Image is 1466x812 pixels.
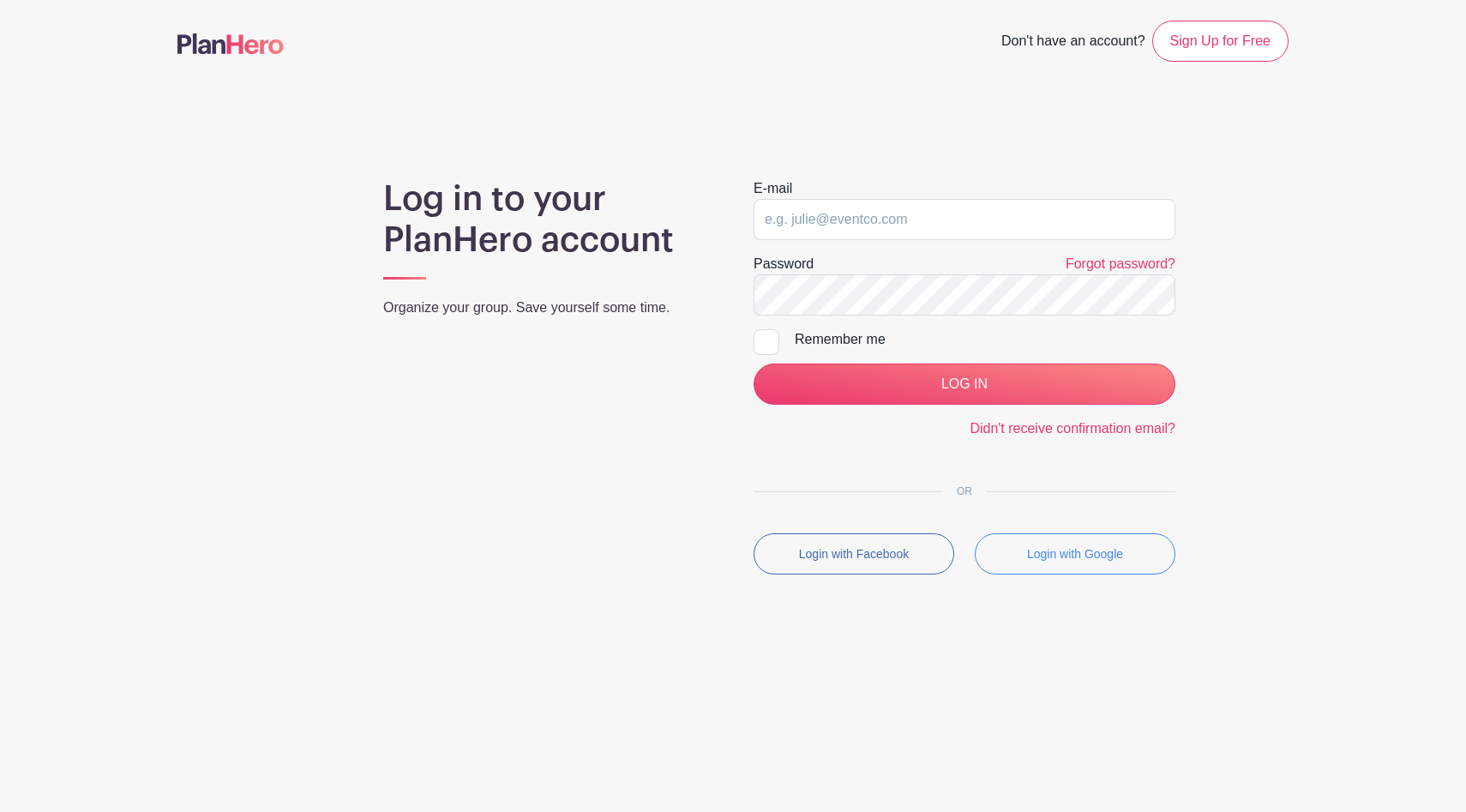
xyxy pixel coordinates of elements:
[754,533,954,574] button: Login with Facebook
[975,533,1175,574] button: Login with Google
[1001,24,1145,62] span: Don't have an account?
[383,178,712,261] h1: Log in to your PlanHero account
[1027,547,1123,561] small: Login with Google
[943,485,986,497] span: OR
[177,33,284,54] img: logo-507f7623f17ff9eddc593b1ce0a138ce2505c220e1c5a4e2b4648c50719b7d32.svg
[754,254,814,274] label: Password
[754,178,792,199] label: E-mail
[799,547,909,561] small: Login with Facebook
[754,199,1175,240] input: e.g. julie@eventco.com
[754,364,1175,405] input: LOG IN
[970,421,1175,436] a: Didn't receive confirmation email?
[1066,256,1175,271] a: Forgot password?
[383,298,712,318] p: Organize your group. Save yourself some time.
[795,329,1175,350] div: Remember me
[1152,21,1289,62] a: Sign Up for Free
